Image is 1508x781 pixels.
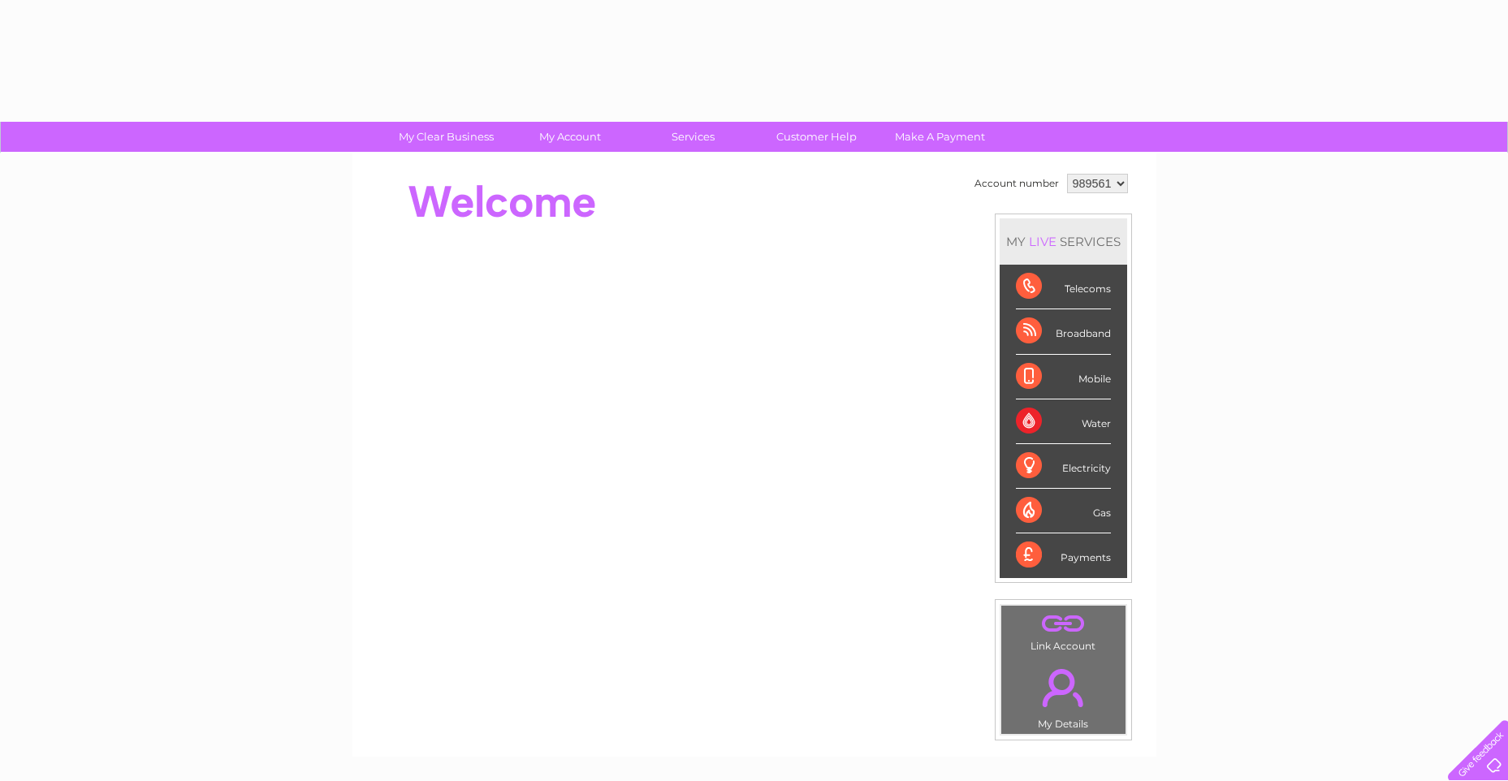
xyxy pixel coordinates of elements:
div: Water [1016,399,1111,444]
div: Electricity [1016,444,1111,489]
a: Services [626,122,760,152]
a: Customer Help [750,122,884,152]
td: Account number [970,170,1063,197]
div: MY SERVICES [1000,218,1127,265]
div: Mobile [1016,355,1111,399]
div: LIVE [1026,234,1060,249]
td: My Details [1000,655,1126,735]
a: My Account [503,122,637,152]
a: My Clear Business [379,122,513,152]
div: Gas [1016,489,1111,533]
a: . [1005,610,1121,638]
td: Link Account [1000,605,1126,656]
div: Telecoms [1016,265,1111,309]
a: . [1005,659,1121,716]
div: Broadband [1016,309,1111,354]
div: Payments [1016,533,1111,577]
a: Make A Payment [873,122,1007,152]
